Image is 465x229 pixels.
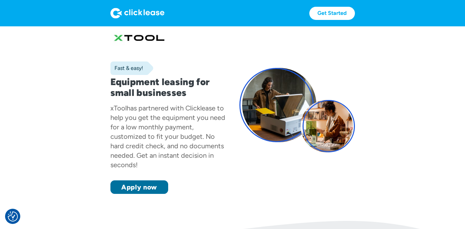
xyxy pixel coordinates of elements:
[110,104,225,169] div: has partnered with Clicklease to help you get the equipment you need for a low monthly payment, c...
[110,76,226,98] h1: Equipment leasing for small businesses
[8,211,18,222] button: Consent Preferences
[8,211,18,222] img: Revisit consent button
[110,65,143,72] div: Fast & easy!
[309,7,355,20] a: Get Started
[110,104,127,112] div: xTool
[110,8,164,19] img: Logo
[110,180,168,194] a: Apply now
